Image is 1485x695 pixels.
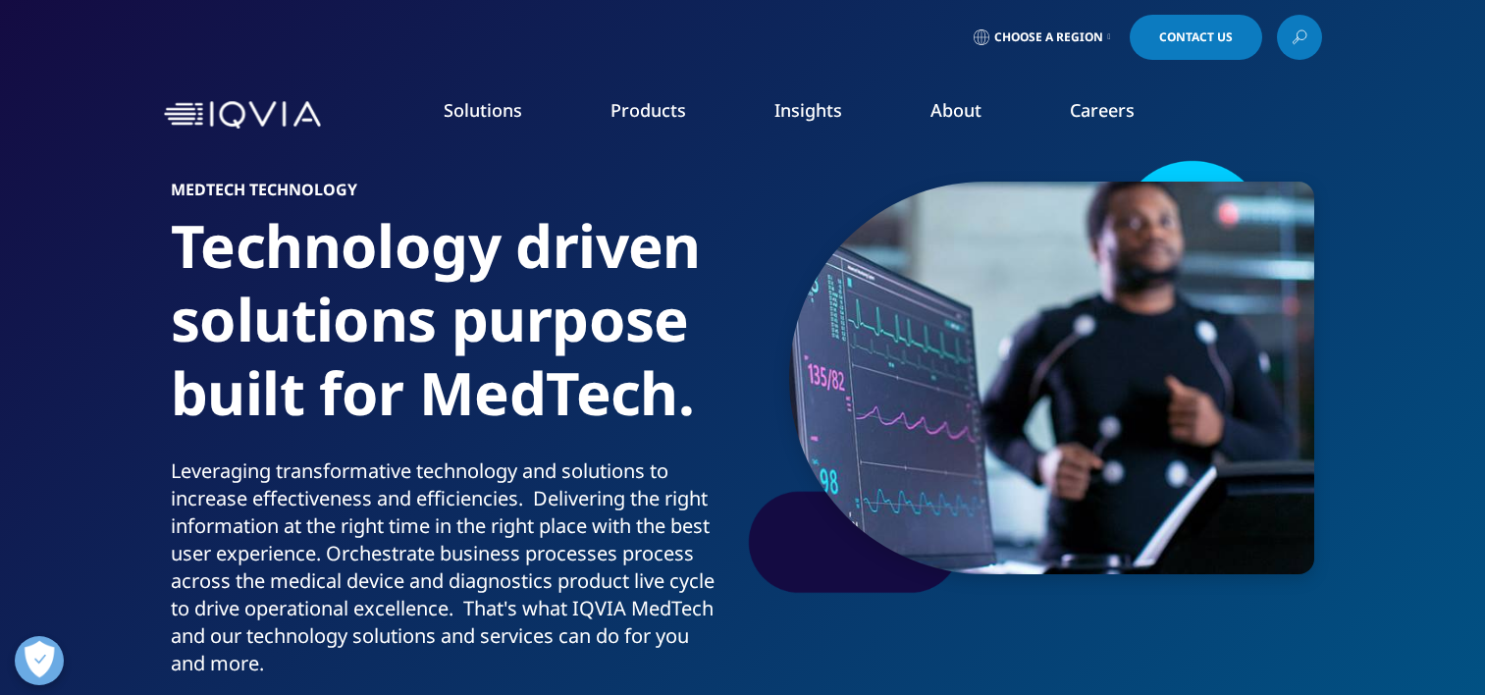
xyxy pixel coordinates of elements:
nav: Primary [329,69,1322,161]
a: Products [610,98,686,122]
a: Insights [774,98,842,122]
a: Contact Us [1130,15,1262,60]
a: Solutions [444,98,522,122]
span: Contact Us [1159,31,1233,43]
a: About [930,98,981,122]
h1: Technology driven solutions purpose built for MedTech. [171,209,735,457]
a: Careers [1070,98,1135,122]
span: Choose a Region [994,29,1103,45]
div: Leveraging transformative technology and solutions to increase effectiveness and efficiencies. De... [171,457,735,677]
img: 732-medtech-monitor-with-data-900px.jpg [789,182,1314,574]
h6: MedTech Technology [171,182,735,209]
button: Open Preferences [15,636,64,685]
img: IQVIA Healthcare Information Technology and Pharma Clinical Research Company [164,101,321,130]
